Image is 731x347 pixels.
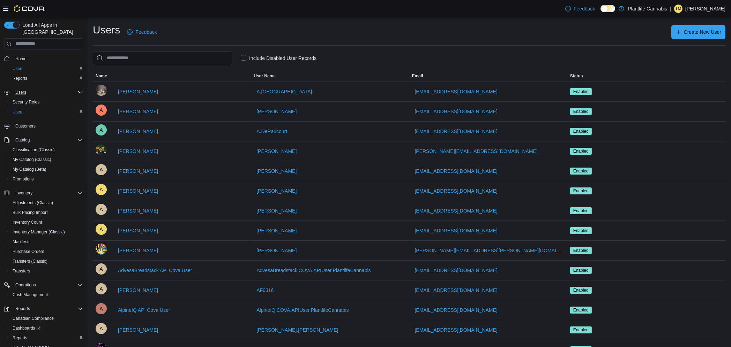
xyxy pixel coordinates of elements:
span: Reports [13,335,27,341]
button: Security Roles [7,97,86,107]
span: Dark Mode [601,12,601,13]
button: AlpineIQ API Cova User [115,303,173,317]
span: [PERSON_NAME] [256,168,297,175]
span: Feedback [574,5,595,12]
span: Enabled [570,326,592,333]
span: Enabled [573,88,589,95]
button: Users [1,87,86,97]
button: Operations [1,280,86,290]
button: [EMAIL_ADDRESS][DOMAIN_NAME] [412,105,500,118]
span: Cash Management [10,291,83,299]
span: Manifests [10,238,83,246]
a: Users [10,64,26,73]
div: Thomas McCreath [674,5,682,13]
button: [EMAIL_ADDRESS][DOMAIN_NAME] [412,204,500,218]
button: [EMAIL_ADDRESS][DOMAIN_NAME] [412,323,500,337]
div: AlpineIQ [96,303,107,314]
span: Security Roles [10,98,83,106]
span: [PERSON_NAME] [118,128,158,135]
a: Reports [10,334,30,342]
button: [EMAIL_ADDRESS][DOMAIN_NAME] [412,224,500,238]
span: Inventory [15,190,32,196]
span: Users [10,108,83,116]
button: Users [13,88,29,97]
div: Amanda [96,244,107,255]
button: [PERSON_NAME] [254,105,299,118]
button: [EMAIL_ADDRESS][DOMAIN_NAME] [412,263,500,277]
a: Classification (Classic) [10,146,58,154]
button: [EMAIL_ADDRESS][DOMAIN_NAME] [412,303,500,317]
span: Home [13,54,83,63]
a: Inventory Manager (Classic) [10,228,68,236]
button: [PERSON_NAME] [115,244,161,257]
button: Classification (Classic) [7,145,86,155]
span: [EMAIL_ADDRESS][DOMAIN_NAME] [415,267,498,274]
a: Inventory Count [10,218,45,226]
span: [PERSON_NAME] [118,108,158,115]
div: AdvesaBreadstack [96,263,107,275]
span: Customers [13,122,83,130]
span: Inventory Count [10,218,83,226]
span: [EMAIL_ADDRESS][DOMAIN_NAME] [415,168,498,175]
span: [PERSON_NAME] [118,187,158,194]
div: Adrianna [96,105,107,116]
button: Cash Management [7,290,86,300]
span: A [99,105,103,116]
span: Inventory Count [13,219,42,225]
button: Purchase Orders [7,247,86,256]
span: A [99,323,103,334]
a: Canadian Compliance [10,314,57,323]
span: Enabled [573,188,589,194]
span: Transfers (Classic) [13,259,47,264]
a: Reports [10,74,30,83]
span: [EMAIL_ADDRESS][DOMAIN_NAME] [415,326,498,333]
span: [PERSON_NAME][EMAIL_ADDRESS][DOMAIN_NAME] [415,148,538,155]
span: [EMAIL_ADDRESS][DOMAIN_NAME] [415,227,498,234]
span: Users [13,109,23,115]
span: Inventory Manager (Classic) [10,228,83,236]
button: [PERSON_NAME] [254,184,299,198]
button: Adjustments (Classic) [7,198,86,208]
span: [PERSON_NAME] [256,148,297,155]
button: Home [1,54,86,64]
button: Canadian Compliance [7,314,86,323]
span: Enabled [570,88,592,95]
button: AdvesaBreadstack.COVA.APIUser.PlantlifeCannabis [254,263,373,277]
button: Catalog [1,135,86,145]
span: [PERSON_NAME] [118,227,158,234]
span: A [99,164,103,175]
span: Enabled [570,307,592,314]
span: User Name [254,73,276,79]
span: Enabled [570,207,592,214]
span: Enabled [573,327,589,333]
span: Enabled [570,128,592,135]
button: [PERSON_NAME] [115,144,161,158]
a: Security Roles [10,98,42,106]
span: [PERSON_NAME] [256,227,297,234]
button: Users [7,64,86,74]
p: Plantlife Cannabis [628,5,667,13]
a: Transfers [10,267,33,275]
span: A.[GEOGRAPHIC_DATA] [256,88,312,95]
p: | [670,5,671,13]
button: [PERSON_NAME] [254,204,299,218]
span: Enabled [570,267,592,274]
span: Dashboards [13,325,40,331]
span: Classification (Classic) [13,147,55,153]
button: Operations [13,281,39,289]
button: Transfers [7,266,86,276]
span: A [99,263,103,275]
button: A.DeRaucourt [254,124,290,138]
span: Reports [15,306,30,311]
img: Cova [14,5,45,12]
span: Dashboards [10,324,83,332]
button: [PERSON_NAME].[PERSON_NAME] [254,323,341,337]
span: Home [15,56,27,62]
span: Enabled [570,247,592,254]
span: Catalog [15,137,30,143]
span: Enabled [573,287,589,293]
span: Users [13,88,83,97]
span: [PERSON_NAME] [256,207,297,214]
a: Dashboards [7,323,86,333]
span: Canadian Compliance [10,314,83,323]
